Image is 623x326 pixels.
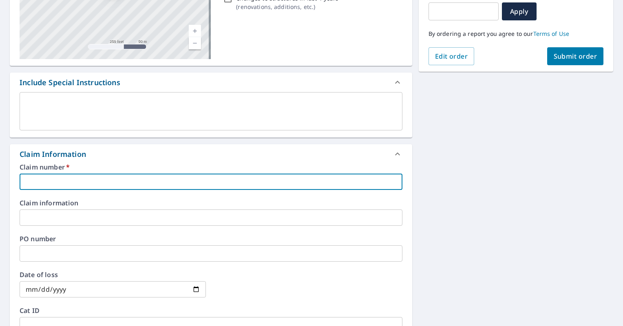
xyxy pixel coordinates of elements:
[20,200,402,206] label: Claim information
[429,47,475,65] button: Edit order
[189,25,201,37] a: Current Level 17, Zoom In
[20,236,402,242] label: PO number
[20,77,120,88] div: Include Special Instructions
[189,37,201,49] a: Current Level 17, Zoom Out
[554,52,597,61] span: Submit order
[502,2,537,20] button: Apply
[236,2,338,11] p: ( renovations, additions, etc. )
[429,30,603,37] p: By ordering a report you agree to our
[547,47,604,65] button: Submit order
[10,73,412,92] div: Include Special Instructions
[20,307,402,314] label: Cat ID
[533,30,570,37] a: Terms of Use
[20,149,86,160] div: Claim Information
[10,144,412,164] div: Claim Information
[508,7,530,16] span: Apply
[435,52,468,61] span: Edit order
[20,271,206,278] label: Date of loss
[20,164,402,170] label: Claim number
